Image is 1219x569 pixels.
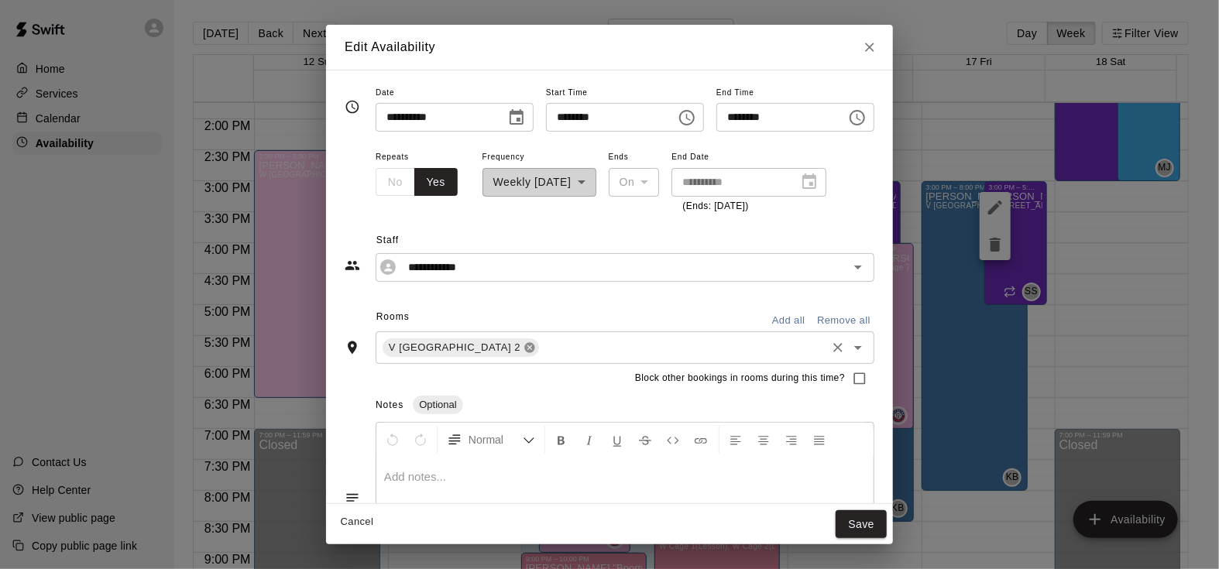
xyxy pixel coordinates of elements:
span: Ends [609,147,660,168]
button: Clear [827,337,849,358]
button: Left Align [723,426,749,454]
span: Date [376,83,534,104]
button: Redo [407,426,434,454]
button: Format Underline [604,426,630,454]
button: Insert Link [688,426,714,454]
span: Start Time [546,83,704,104]
button: Right Align [778,426,805,454]
button: Justify Align [806,426,833,454]
svg: Notes [345,490,360,506]
button: Save [836,510,887,539]
span: Repeats [376,147,470,168]
div: outlined button group [376,168,458,197]
button: Add all [764,309,813,333]
span: Rooms [376,311,410,322]
button: Undo [379,426,406,454]
button: Close [856,33,884,61]
svg: Timing [345,99,360,115]
button: Insert Code [660,426,686,454]
button: Choose time, selected time is 5:00 PM [842,102,873,133]
span: Block other bookings in rooms during this time? [635,371,845,386]
div: On [609,168,660,197]
button: Choose date, selected date is Oct 17, 2025 [501,102,532,133]
button: Open [847,337,869,358]
button: Center Align [750,426,777,454]
button: Remove all [813,309,874,333]
h6: Edit Availability [345,37,435,57]
button: Choose time, selected time is 3:00 PM [671,102,702,133]
svg: Rooms [345,340,360,355]
span: Notes [376,399,403,410]
button: Yes [414,168,458,197]
span: V [GEOGRAPHIC_DATA] 2 [383,340,527,355]
button: Cancel [332,510,382,534]
span: Normal [469,432,523,447]
button: Format Bold [548,426,575,454]
button: Open [847,256,869,278]
p: (Ends: [DATE]) [682,199,816,214]
span: Staff [376,228,874,253]
button: Formatting Options [441,426,541,454]
svg: Staff [345,258,360,273]
span: Optional [413,399,462,410]
span: End Time [716,83,874,104]
span: End Date [671,147,826,168]
button: Format Italics [576,426,603,454]
span: Frequency [482,147,596,168]
button: Format Strikethrough [632,426,658,454]
div: V [GEOGRAPHIC_DATA] 2 [383,338,539,357]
